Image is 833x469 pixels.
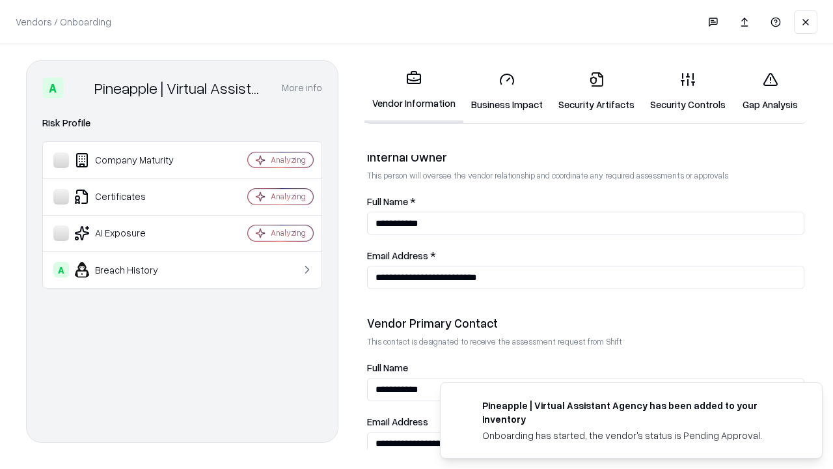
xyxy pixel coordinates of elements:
div: Pineapple | Virtual Assistant Agency [94,78,266,98]
div: AI Exposure [53,225,209,241]
div: Risk Profile [42,115,322,131]
div: Analyzing [271,191,306,202]
p: Vendors / Onboarding [16,15,111,29]
a: Security Artifacts [551,61,642,122]
div: Breach History [53,262,209,277]
img: trypineapple.com [456,399,472,414]
a: Vendor Information [364,60,463,123]
div: Pineapple | Virtual Assistant Agency has been added to your inventory [482,399,791,426]
div: Certificates [53,189,209,205]
div: Analyzing [271,227,306,238]
img: Pineapple | Virtual Assistant Agency [68,78,89,98]
label: Full Name [367,363,804,373]
a: Gap Analysis [733,61,807,122]
a: Business Impact [463,61,551,122]
a: Security Controls [642,61,733,122]
div: Onboarding has started, the vendor's status is Pending Approval. [482,429,791,442]
div: Analyzing [271,154,306,165]
div: Internal Owner [367,149,804,165]
div: A [53,262,69,277]
div: A [42,78,63,98]
p: This person will oversee the vendor relationship and coordinate any required assessments or appro... [367,170,804,181]
p: This contact is designated to receive the assessment request from Shift [367,336,804,347]
label: Email Address [367,417,804,427]
div: Company Maturity [53,152,209,168]
label: Email Address * [367,251,804,261]
label: Full Name * [367,197,804,206]
button: More info [282,76,322,100]
div: Vendor Primary Contact [367,315,804,331]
